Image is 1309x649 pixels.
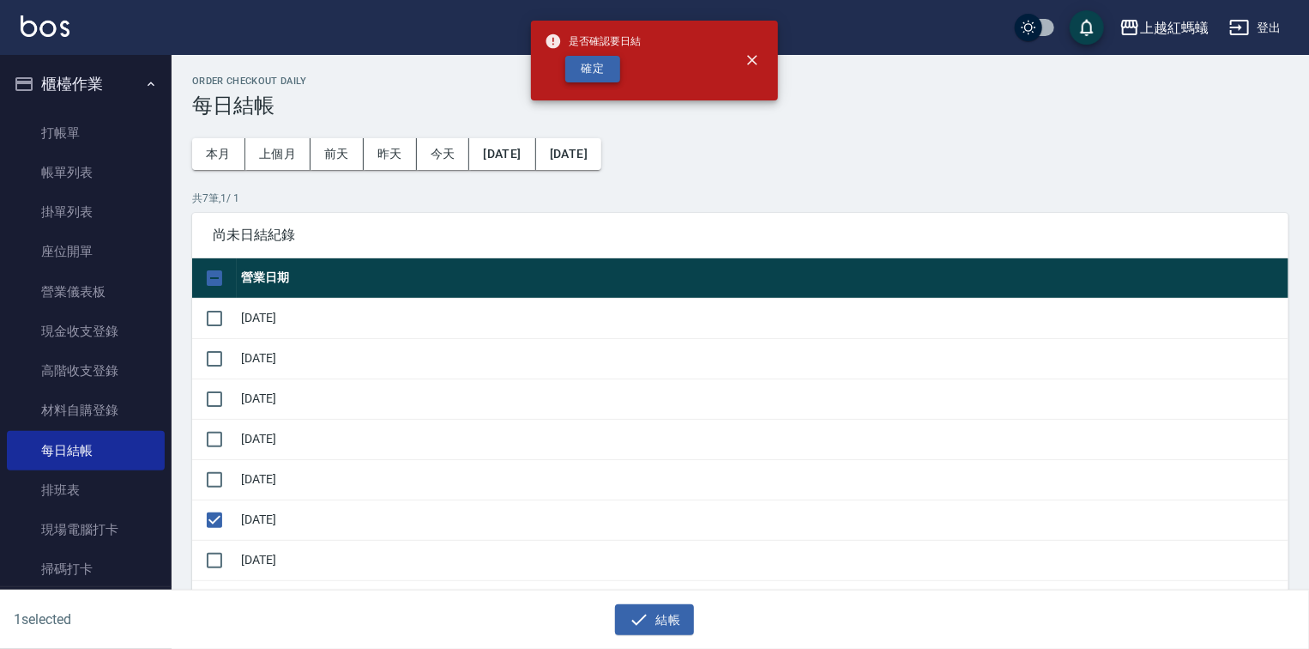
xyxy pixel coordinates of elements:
[192,94,1288,118] h3: 每日結帳
[237,338,1288,379] td: [DATE]
[7,312,165,351] a: 現金收支登錄
[192,191,1288,206] p: 共 7 筆, 1 / 1
[545,33,641,50] span: 是否確認要日結
[7,470,165,510] a: 排班表
[1113,10,1215,45] button: 上越紅螞蟻
[7,192,165,232] a: 掛單列表
[213,227,1268,244] span: 尚未日結紀錄
[1140,17,1209,39] div: 上越紅螞蟻
[7,113,165,153] a: 打帳單
[469,138,535,170] button: [DATE]
[7,351,165,391] a: 高階收支登錄
[237,459,1288,500] td: [DATE]
[7,232,165,271] a: 座位開單
[21,15,69,37] img: Logo
[192,76,1288,87] h2: Order checkout daily
[14,609,324,630] h6: 1 selected
[237,258,1288,299] th: 營業日期
[7,391,165,430] a: 材料自購登錄
[1028,581,1070,628] div: 50
[7,549,165,589] a: 掃碼打卡
[364,138,417,170] button: 昨天
[237,419,1288,459] td: [DATE]
[237,298,1288,338] td: [DATE]
[7,62,165,106] button: 櫃檯作業
[536,138,601,170] button: [DATE]
[245,138,311,170] button: 上個月
[565,56,620,82] button: 確定
[237,379,1288,419] td: [DATE]
[7,431,165,470] a: 每日結帳
[1070,10,1104,45] button: save
[7,272,165,312] a: 營業儀表板
[7,510,165,549] a: 現場電腦打卡
[237,500,1288,540] td: [DATE]
[615,604,695,636] button: 結帳
[417,138,470,170] button: 今天
[311,138,364,170] button: 前天
[192,138,245,170] button: 本月
[7,153,165,192] a: 帳單列表
[237,540,1288,580] td: [DATE]
[733,41,771,79] button: close
[1222,12,1288,44] button: 登出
